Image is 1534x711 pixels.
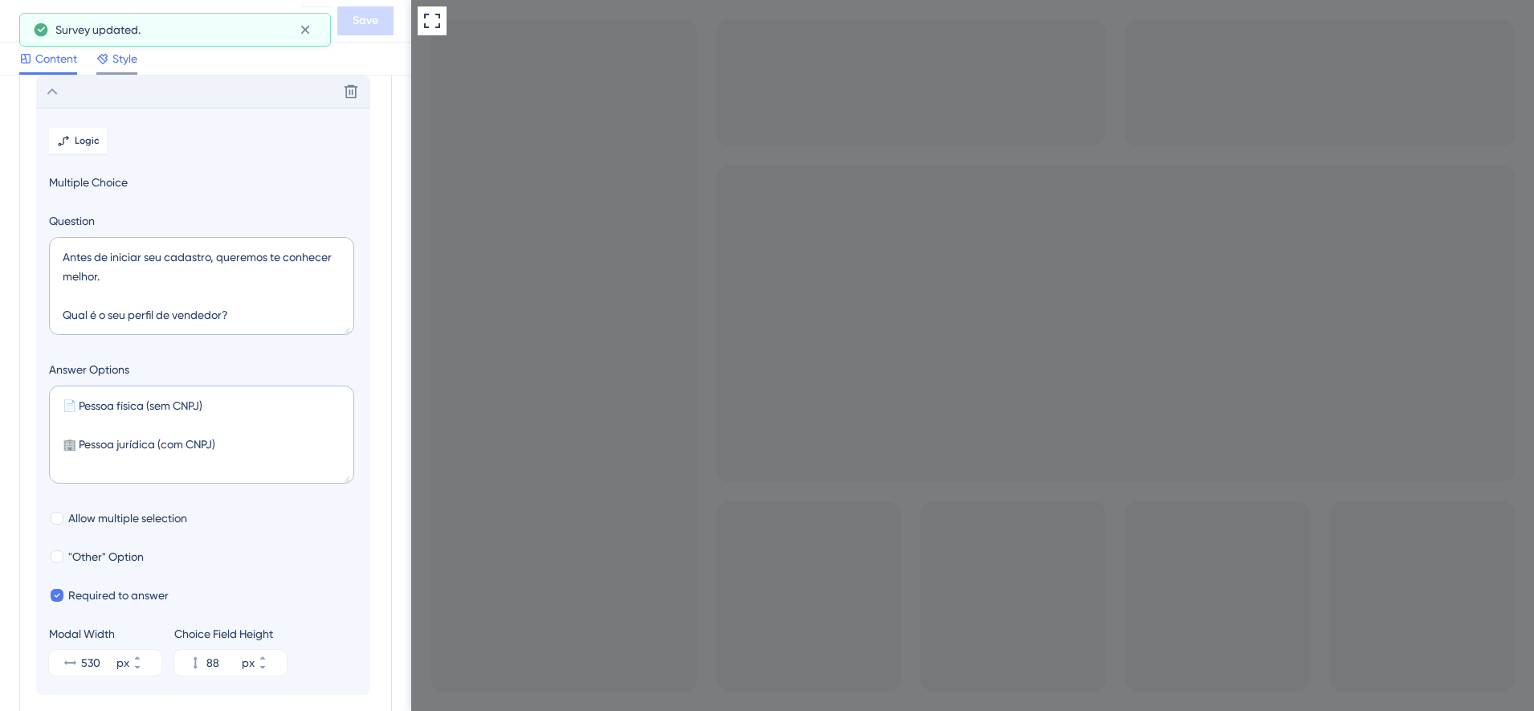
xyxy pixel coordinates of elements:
[13,120,413,190] div: Multiple choices rating
[394,13,413,32] div: Close survey
[49,360,357,379] label: Answer Options
[68,509,187,528] span: Allow multiple selection
[35,49,77,68] span: Content
[258,663,287,676] button: px
[49,624,161,644] div: Modal Width
[133,650,161,663] button: px
[44,158,198,171] label: 🏢 Pessoa jurídica (com CNPJ)
[49,128,107,153] button: Logic
[337,6,394,35] button: Save
[13,120,413,178] div: radio group
[75,134,100,147] span: Logic
[49,173,357,192] span: Multiple Choice
[68,547,144,566] span: "Other" Option
[174,624,287,644] div: Choice Field Height
[44,126,188,139] label: 📄 Pessoa física (sem CNPJ)
[353,11,378,31] span: Save
[206,653,239,672] input: px
[116,653,129,672] div: px
[258,650,287,663] button: px
[55,20,141,39] span: Survey updated.
[133,663,161,676] button: px
[51,10,296,32] div: Pesquisa teste CPF/CNPJ - STG
[81,653,113,672] input: px
[49,237,354,335] textarea: Antes de iniciar seu cadastro, queremos te conhecer melhor. Qual é o seu perfil de vendedor?
[49,211,357,231] label: Question
[112,49,137,68] span: Style
[68,586,169,605] span: Required to answer
[49,386,354,484] textarea: 📄 Pessoa física (sem CNPJ) 🏢 Pessoa jurídica (com CNPJ)
[19,42,413,107] div: Antes de iniciar seu cadastro, queremos te conhecer melhor. Qual é o seu perfil de vendedor?
[242,653,255,672] div: px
